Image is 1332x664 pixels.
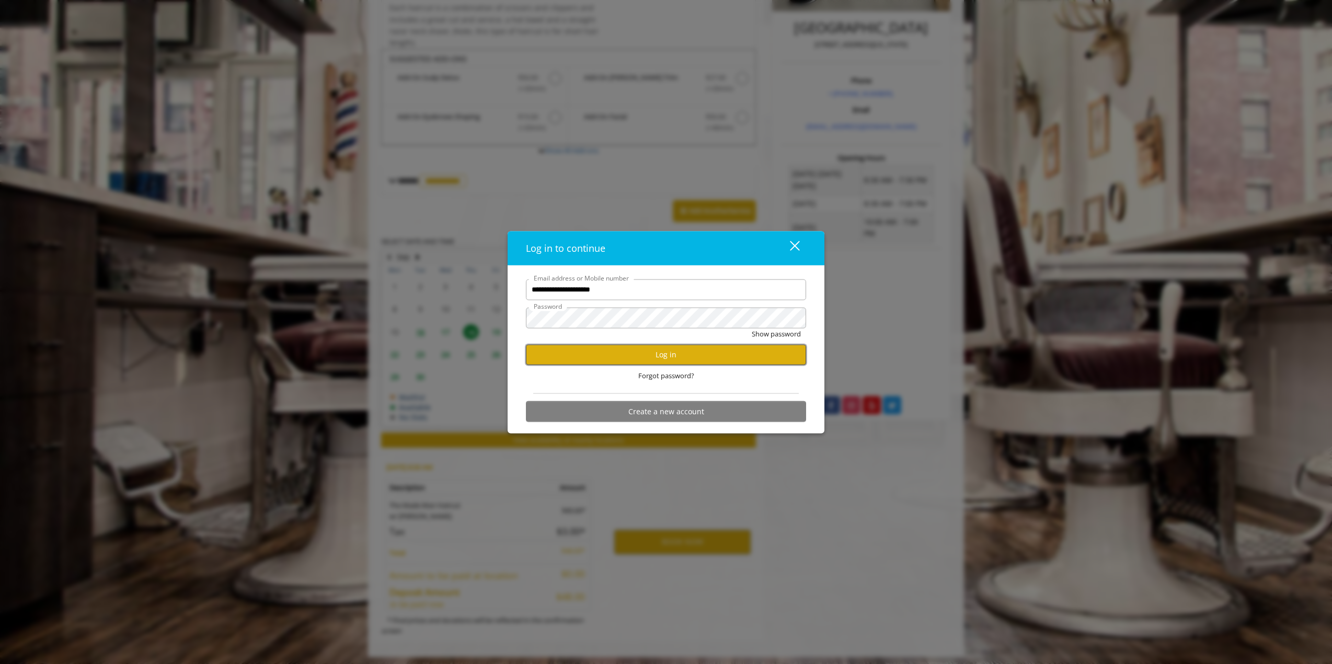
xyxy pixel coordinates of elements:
span: Log in to continue [526,241,605,254]
span: Forgot password? [638,370,694,381]
button: Log in [526,344,806,365]
div: close dialog [778,240,799,256]
label: Email address or Mobile number [529,273,634,283]
label: Password [529,301,567,311]
button: close dialog [771,237,806,259]
button: Create a new account [526,401,806,422]
input: Password [526,307,806,328]
button: Show password [752,328,801,339]
input: Email address or Mobile number [526,279,806,300]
